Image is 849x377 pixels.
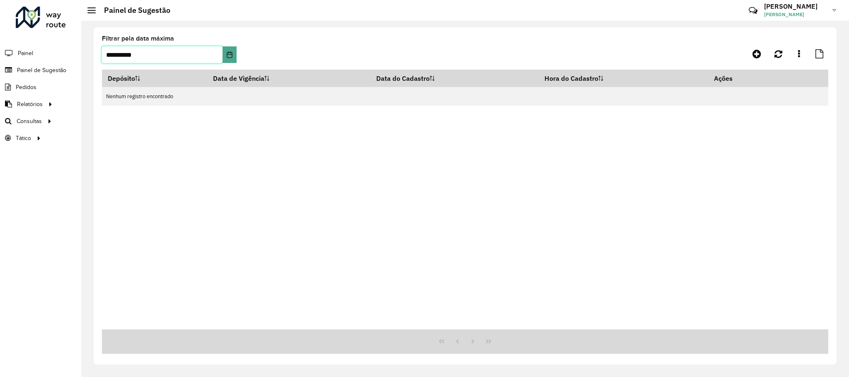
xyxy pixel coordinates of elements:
[708,70,758,87] th: Ações
[16,83,36,92] span: Pedidos
[764,2,826,10] h3: [PERSON_NAME]
[102,70,207,87] th: Depósito
[16,134,31,143] span: Tático
[17,117,42,126] span: Consultas
[102,87,828,106] td: Nenhum registro encontrado
[17,100,43,109] span: Relatórios
[102,34,174,43] label: Filtrar pela data máxima
[96,6,170,15] h2: Painel de Sugestão
[17,66,66,75] span: Painel de Sugestão
[207,70,370,87] th: Data de Vigência
[744,2,762,19] a: Contato Rápido
[223,46,237,63] button: Choose Date
[764,11,826,18] span: [PERSON_NAME]
[539,70,708,87] th: Hora do Cadastro
[18,49,33,58] span: Painel
[370,70,539,87] th: Data do Cadastro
